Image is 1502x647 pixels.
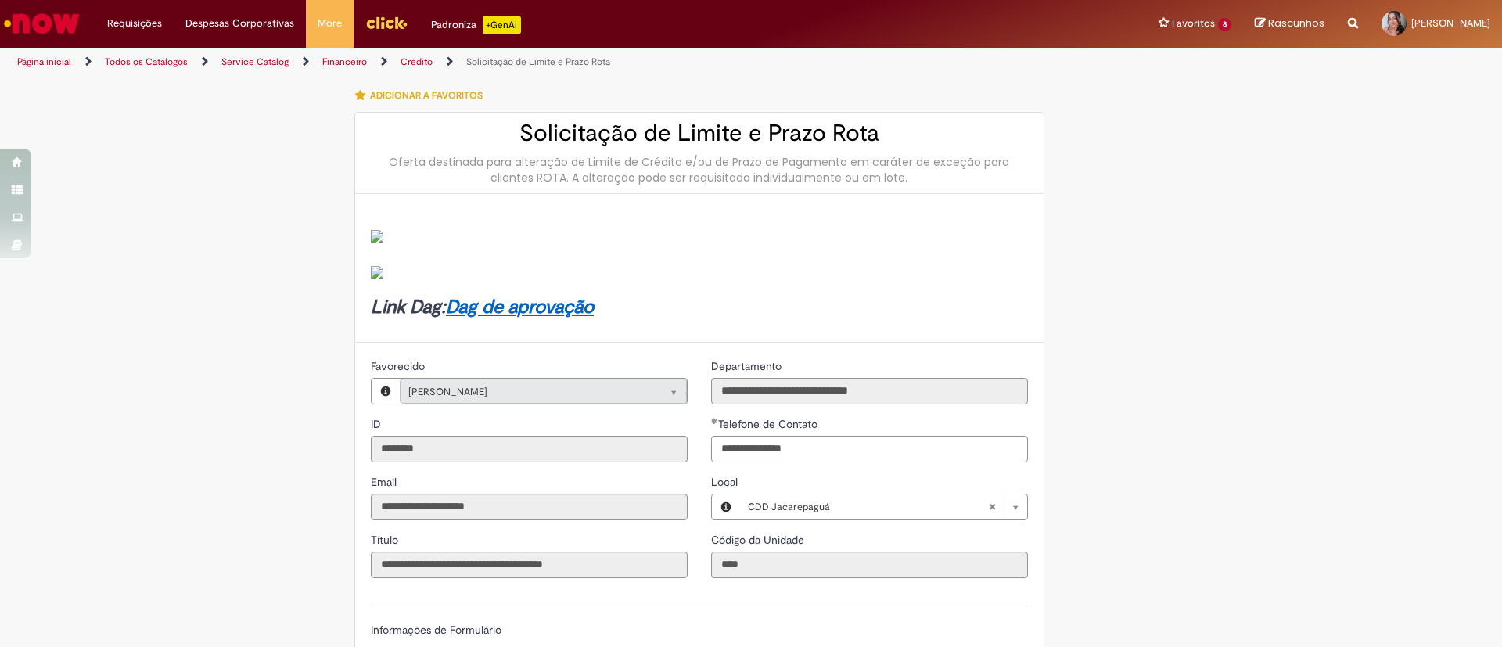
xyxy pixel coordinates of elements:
[718,417,821,431] span: Telefone de Contato
[980,494,1004,519] abbr: Limpar campo Local
[221,56,289,68] a: Service Catalog
[466,56,610,68] a: Solicitação de Limite e Prazo Rota
[322,56,367,68] a: Financeiro
[12,48,990,77] ul: Trilhas de página
[371,416,384,432] label: Somente leitura - ID
[371,533,401,547] span: Somente leitura - Título
[711,533,807,547] span: Somente leitura - Código da Unidade
[483,16,521,34] p: +GenAi
[1218,18,1231,31] span: 8
[371,623,501,637] label: Informações de Formulário
[711,418,718,424] span: Obrigatório Preenchido
[371,266,383,279] img: sys_attachment.do
[400,379,687,404] a: [PERSON_NAME]Limpar campo Favorecido
[371,552,688,578] input: Título
[401,56,433,68] a: Crédito
[2,8,82,39] img: ServiceNow
[371,474,400,490] label: Somente leitura - Email
[711,378,1028,404] input: Departamento
[711,532,807,548] label: Somente leitura - Código da Unidade
[446,295,594,319] a: Dag de aprovação
[431,16,521,34] div: Padroniza
[371,120,1028,146] h2: Solicitação de Limite e Prazo Rota
[365,11,408,34] img: click_logo_yellow_360x200.png
[740,494,1027,519] a: CDD JacarepaguáLimpar campo Local
[748,494,988,519] span: CDD Jacarepaguá
[371,230,383,243] img: sys_attachment.do
[105,56,188,68] a: Todos os Catálogos
[372,379,400,404] button: Favorecido, Visualizar este registro Gabriela Guerra Cabral
[711,475,741,489] span: Local
[1268,16,1324,31] span: Rascunhos
[354,79,491,112] button: Adicionar a Favoritos
[712,494,740,519] button: Local, Visualizar este registro CDD Jacarepaguá
[711,359,785,373] span: Somente leitura - Departamento
[371,475,400,489] span: Somente leitura - Email
[370,89,483,102] span: Adicionar a Favoritos
[1411,16,1490,30] span: [PERSON_NAME]
[1255,16,1324,31] a: Rascunhos
[371,417,384,431] span: Somente leitura - ID
[371,436,688,462] input: ID
[711,358,785,374] label: Somente leitura - Departamento
[17,56,71,68] a: Página inicial
[408,379,647,404] span: [PERSON_NAME]
[371,359,428,373] span: Somente leitura - Favorecido
[1172,16,1215,31] span: Favoritos
[711,436,1028,462] input: Telefone de Contato
[711,552,1028,578] input: Código da Unidade
[371,494,688,520] input: Email
[371,532,401,548] label: Somente leitura - Título
[107,16,162,31] span: Requisições
[371,295,594,319] strong: Link Dag:
[371,154,1028,185] div: Oferta destinada para alteração de Limite de Crédito e/ou de Prazo de Pagamento em caráter de exc...
[185,16,294,31] span: Despesas Corporativas
[318,16,342,31] span: More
